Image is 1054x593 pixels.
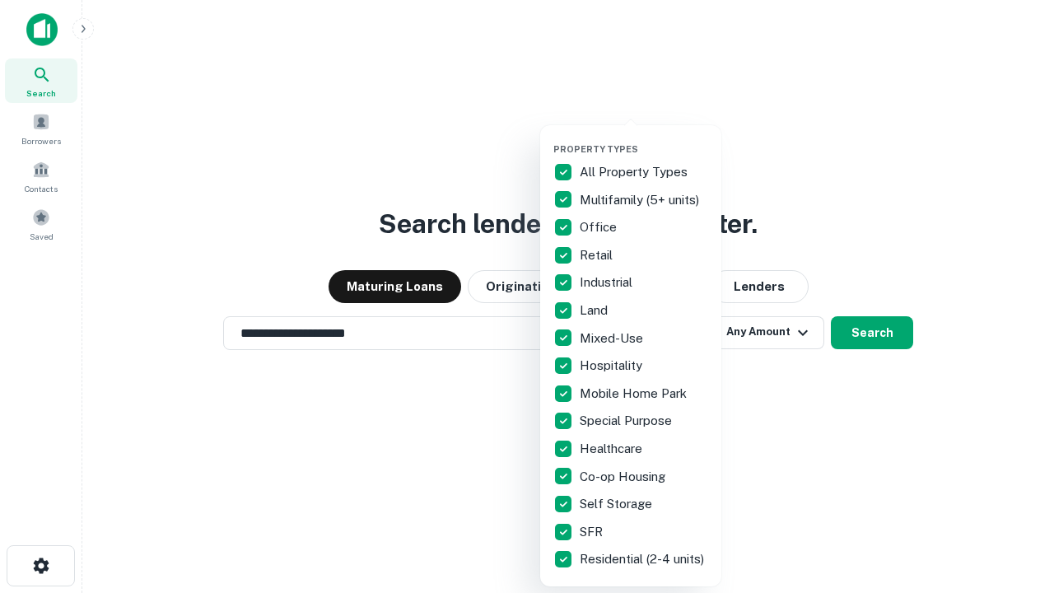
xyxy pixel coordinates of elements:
p: Land [580,301,611,320]
p: Retail [580,245,616,265]
p: Healthcare [580,439,646,459]
iframe: Chat Widget [972,461,1054,540]
p: Hospitality [580,356,646,376]
p: All Property Types [580,162,691,182]
p: Multifamily (5+ units) [580,190,702,210]
p: Industrial [580,273,636,292]
p: Mixed-Use [580,329,646,348]
p: Mobile Home Park [580,384,690,404]
p: Special Purpose [580,411,675,431]
p: Office [580,217,620,237]
p: SFR [580,522,606,542]
p: Residential (2-4 units) [580,549,707,569]
p: Self Storage [580,494,655,514]
span: Property Types [553,144,638,154]
p: Co-op Housing [580,467,669,487]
